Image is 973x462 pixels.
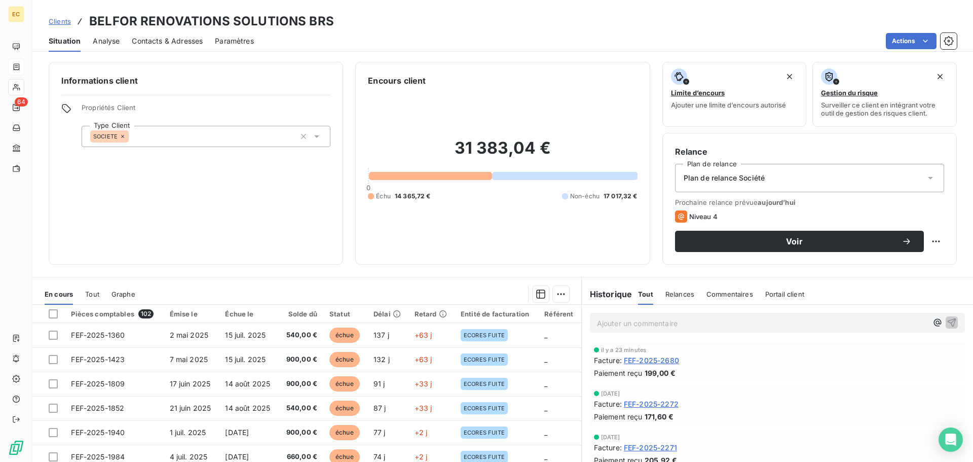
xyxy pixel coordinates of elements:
[544,355,547,364] span: _
[8,440,24,456] img: Logo LeanPay
[285,379,317,389] span: 900,00 €
[645,368,676,378] span: 199,00 €
[132,36,203,46] span: Contacts & Adresses
[373,452,386,461] span: 74 j
[373,331,389,339] span: 137 j
[675,198,944,206] span: Prochaine relance prévue
[225,331,266,339] span: 15 juil. 2025
[671,89,725,97] span: Limite d’encours
[464,332,505,338] span: ECORES FUITE
[665,290,694,298] span: Relances
[415,379,432,388] span: +33 j
[821,101,948,117] span: Surveiller ce client en intégrant votre outil de gestion des risques client.
[368,75,426,87] h6: Encours client
[544,428,547,437] span: _
[570,192,600,201] span: Non-échu
[170,379,211,388] span: 17 juin 2025
[939,428,963,452] div: Open Intercom Messenger
[645,411,673,422] span: 171,60 €
[329,376,360,392] span: échue
[329,310,361,318] div: Statut
[329,401,360,416] span: échue
[582,288,632,300] h6: Historique
[544,379,547,388] span: _
[89,12,334,30] h3: BELFOR RENOVATIONS SOLUTIONS BRS
[71,428,125,437] span: FEF-2025-1940
[170,355,208,364] span: 7 mai 2025
[594,411,643,422] span: Paiement reçu
[638,290,653,298] span: Tout
[675,146,944,158] h6: Relance
[601,434,620,440] span: [DATE]
[225,379,270,388] span: 14 août 2025
[415,331,432,339] span: +63 j
[675,231,924,252] button: Voir
[285,428,317,438] span: 900,00 €
[373,379,385,388] span: 91 j
[71,379,125,388] span: FEF-2025-1809
[395,192,431,201] span: 14 365,72 €
[604,192,638,201] span: 17 017,32 €
[886,33,937,49] button: Actions
[49,16,71,26] a: Clients
[461,310,532,318] div: Entité de facturation
[170,452,208,461] span: 4 juil. 2025
[329,352,360,367] span: échue
[71,452,125,461] span: FEF-2025-1984
[544,452,547,461] span: _
[624,399,679,409] span: FEF-2025-2272
[329,425,360,440] span: échue
[285,452,317,462] span: 660,00 €
[594,442,622,453] span: Facture :
[368,138,637,168] h2: 31 383,04 €
[594,368,643,378] span: Paiement reçu
[85,290,99,298] span: Tout
[821,89,878,97] span: Gestion du risque
[601,390,620,397] span: [DATE]
[373,404,386,412] span: 87 j
[464,430,505,436] span: ECORES FUITE
[415,452,428,461] span: +2 j
[464,357,505,363] span: ECORES FUITE
[49,17,71,25] span: Clients
[689,212,718,221] span: Niveau 4
[285,403,317,413] span: 540,00 €
[225,310,272,318] div: Échue le
[415,310,448,318] div: Retard
[138,309,154,318] span: 102
[544,404,547,412] span: _
[758,198,796,206] span: aujourd’hui
[812,62,957,127] button: Gestion du risqueSurveiller ce client en intégrant votre outil de gestion des risques client.
[601,347,647,353] span: il y a 23 minutes
[624,442,677,453] span: FEF-2025-2271
[71,331,125,339] span: FEF-2025-1360
[170,404,211,412] span: 21 juin 2025
[170,310,213,318] div: Émise le
[373,428,386,437] span: 77 j
[687,237,902,245] span: Voir
[71,355,125,364] span: FEF-2025-1423
[82,103,330,118] span: Propriétés Client
[544,310,575,318] div: Référent
[415,428,428,437] span: +2 j
[373,310,402,318] div: Délai
[93,36,120,46] span: Analyse
[285,354,317,365] span: 900,00 €
[170,331,209,339] span: 2 mai 2025
[225,404,270,412] span: 14 août 2025
[225,355,266,364] span: 15 juil. 2025
[671,101,786,109] span: Ajouter une limite d’encours autorisé
[225,428,249,437] span: [DATE]
[765,290,804,298] span: Portail client
[61,75,330,87] h6: Informations client
[594,355,622,366] span: Facture :
[594,399,622,409] span: Facture :
[415,355,432,364] span: +63 j
[71,404,124,412] span: FEF-2025-1852
[464,381,505,387] span: ECORES FUITE
[373,355,390,364] span: 132 j
[415,404,432,412] span: +33 j
[111,290,135,298] span: Graphe
[129,132,137,141] input: Ajouter une valeur
[624,355,679,366] span: FEF-2025-2680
